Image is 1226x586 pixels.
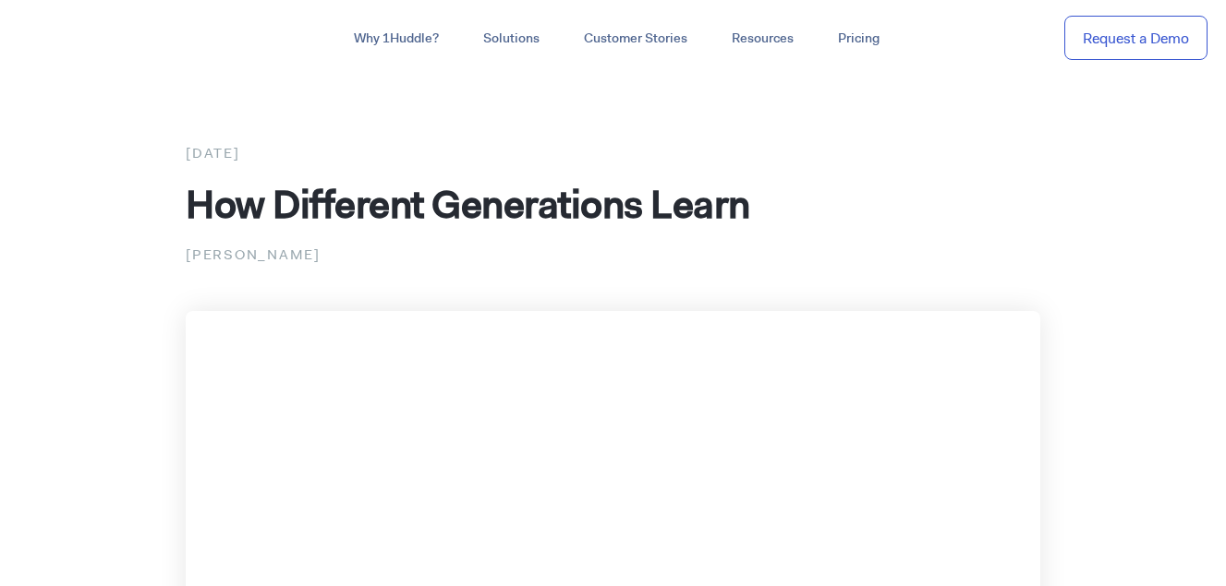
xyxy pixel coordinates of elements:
[186,178,750,230] span: How Different Generations Learn
[461,22,562,55] a: Solutions
[186,141,1040,165] div: [DATE]
[562,22,710,55] a: Customer Stories
[332,22,461,55] a: Why 1Huddle?
[816,22,902,55] a: Pricing
[186,243,1040,267] p: [PERSON_NAME]
[18,20,151,55] img: ...
[710,22,816,55] a: Resources
[1064,16,1208,61] a: Request a Demo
